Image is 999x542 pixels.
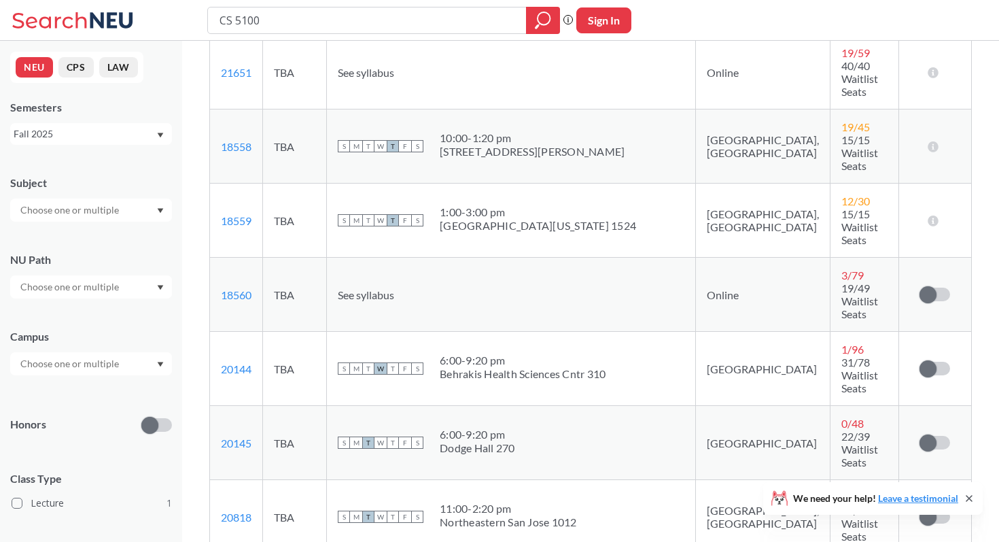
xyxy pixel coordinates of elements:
span: T [362,437,374,449]
span: 22/39 Waitlist Seats [841,430,878,469]
a: 20818 [221,511,251,524]
span: M [350,437,362,449]
span: 15/15 Waitlist Seats [841,133,878,172]
input: Class, professor, course number, "phrase" [218,9,516,32]
td: TBA [263,109,327,184]
div: Subject [10,175,172,190]
span: 31/78 Waitlist Seats [841,356,878,394]
label: Lecture [12,494,172,512]
button: CPS [58,57,94,78]
span: M [350,140,362,152]
span: M [350,214,362,226]
td: Online [695,258,830,332]
div: [STREET_ADDRESS][PERSON_NAME] [440,145,625,158]
span: F [399,140,411,152]
a: 20144 [221,362,251,375]
span: W [374,437,387,449]
span: M [350,362,362,375]
span: 19 / 59 [841,46,870,59]
div: magnifying glass [526,7,560,34]
span: T [387,511,399,523]
span: S [411,511,423,523]
span: 12 / 30 [841,194,870,207]
span: S [411,362,423,375]
a: 18559 [221,214,251,227]
button: NEU [16,57,53,78]
span: S [338,362,350,375]
a: 18558 [221,140,251,153]
span: 19 / 45 [841,120,870,133]
div: 11:00 - 2:20 pm [440,502,577,515]
span: S [411,140,423,152]
span: T [387,437,399,449]
a: 20145 [221,437,251,450]
span: T [362,214,374,226]
span: W [374,140,387,152]
span: 0 / 48 [841,417,864,430]
div: Semesters [10,100,172,115]
a: 21651 [221,66,251,79]
div: 1:00 - 3:00 pm [440,205,636,219]
a: 18560 [221,288,251,301]
svg: Dropdown arrow [157,285,164,290]
div: NU Path [10,252,172,267]
button: Sign In [576,7,631,33]
td: TBA [263,258,327,332]
span: M [350,511,362,523]
a: Leave a testimonial [878,492,958,504]
div: 10:00 - 1:20 pm [440,131,625,145]
span: T [387,362,399,375]
span: S [338,511,350,523]
span: S [411,437,423,449]
span: See syllabus [338,66,394,79]
span: 1 / 96 [841,343,864,356]
span: F [399,511,411,523]
span: F [399,362,411,375]
div: Dodge Hall 270 [440,441,515,455]
span: T [387,140,399,152]
button: LAW [99,57,138,78]
div: Northeastern San Jose 1012 [440,515,577,529]
span: W [374,362,387,375]
span: W [374,214,387,226]
svg: magnifying glass [535,11,551,30]
td: [GEOGRAPHIC_DATA] [695,406,830,480]
input: Choose one or multiple [14,279,128,295]
span: 40/40 Waitlist Seats [841,59,878,98]
td: [GEOGRAPHIC_DATA] [695,332,830,406]
span: F [399,214,411,226]
svg: Dropdown arrow [157,133,164,138]
span: See syllabus [338,288,394,301]
span: Class Type [10,471,172,486]
input: Choose one or multiple [14,356,128,372]
td: TBA [263,35,327,109]
span: We need your help! [793,494,958,503]
svg: Dropdown arrow [157,362,164,367]
div: 6:00 - 9:20 pm [440,354,606,367]
span: S [338,214,350,226]
span: T [362,511,374,523]
svg: Dropdown arrow [157,208,164,214]
td: [GEOGRAPHIC_DATA], [GEOGRAPHIC_DATA] [695,109,830,184]
div: Fall 2025Dropdown arrow [10,123,172,145]
input: Choose one or multiple [14,202,128,218]
span: F [399,437,411,449]
div: Behrakis Health Sciences Cntr 310 [440,367,606,381]
span: T [362,362,374,375]
div: Dropdown arrow [10,352,172,375]
td: [GEOGRAPHIC_DATA], [GEOGRAPHIC_DATA] [695,184,830,258]
div: Dropdown arrow [10,275,172,299]
span: T [387,214,399,226]
div: 6:00 - 9:20 pm [440,428,515,441]
span: 1 [166,496,172,511]
span: 3 / 79 [841,269,864,282]
span: 19/49 Waitlist Seats [841,282,878,320]
span: T [362,140,374,152]
div: Fall 2025 [14,126,156,141]
td: TBA [263,332,327,406]
span: S [411,214,423,226]
div: Campus [10,329,172,344]
td: Online [695,35,830,109]
div: Dropdown arrow [10,199,172,222]
span: W [374,511,387,523]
